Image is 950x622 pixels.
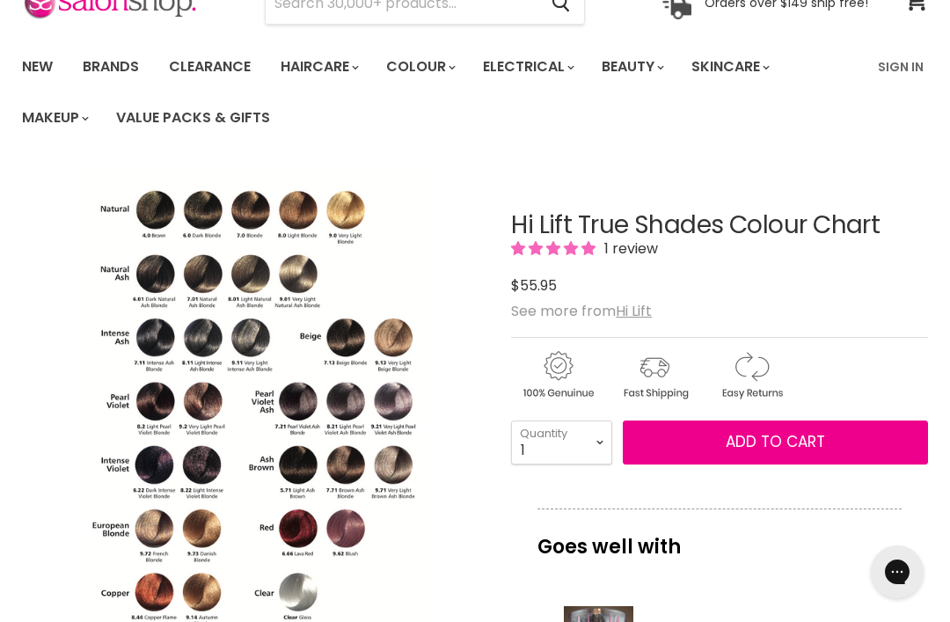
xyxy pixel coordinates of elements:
[511,421,612,465] select: Quantity
[726,431,825,452] span: Add to cart
[678,48,780,85] a: Skincare
[588,48,675,85] a: Beauty
[511,348,604,402] img: genuine.gif
[537,509,902,567] p: Goes well with
[9,48,66,85] a: New
[511,212,928,239] h1: Hi Lift True Shades Colour Chart
[511,238,599,259] span: 5.00 stars
[9,99,99,136] a: Makeup
[867,48,934,85] a: Sign In
[608,348,701,402] img: shipping.gif
[9,41,867,143] ul: Main menu
[267,48,369,85] a: Haircare
[69,48,152,85] a: Brands
[623,421,928,465] button: Add to cart
[103,99,283,136] a: Value Packs & Gifts
[511,275,557,296] span: $55.95
[470,48,585,85] a: Electrical
[373,48,466,85] a: Colour
[599,238,658,259] span: 1 review
[705,348,798,402] img: returns.gif
[616,301,652,321] a: Hi Lift
[156,48,264,85] a: Clearance
[862,539,932,604] iframe: Gorgias live chat messenger
[511,301,652,321] span: See more from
